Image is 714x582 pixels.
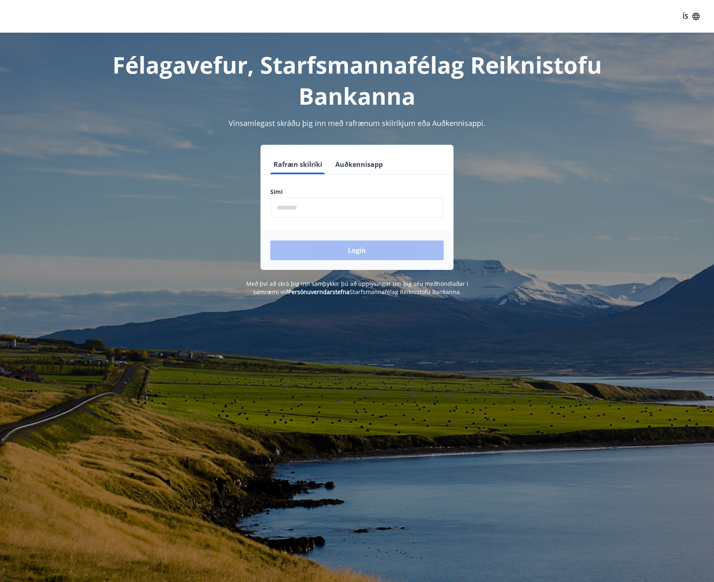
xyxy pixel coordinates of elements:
[72,49,642,111] h1: Félagavefur, Starfsmannafélag Reiknistofu Bankanna
[229,118,485,128] span: Vinsamlegast skráðu þig inn með rafrænum skilríkjum eða Auðkennisappi.
[288,288,350,296] a: Persónuverndarstefna
[678,9,704,24] button: ÍS
[246,280,468,296] span: Með því að skrá þig inn samþykkir þú að upplýsingar um þig séu meðhöndlaðar í samræmi við Starfsm...
[332,155,386,174] button: Auðkennisapp
[270,155,326,174] button: Rafræn skilríki
[270,188,444,196] label: Sími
